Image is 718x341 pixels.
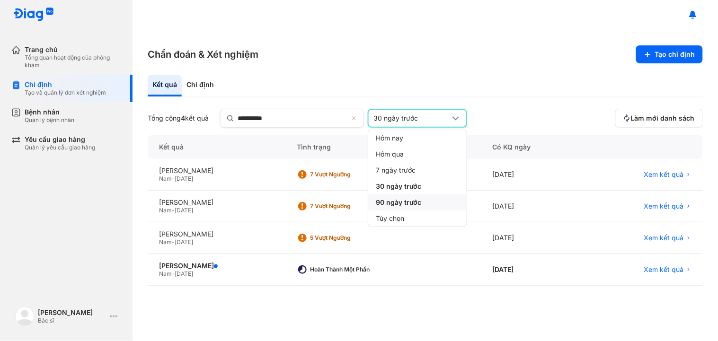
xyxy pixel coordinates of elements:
span: - [172,207,175,214]
div: Bệnh nhân [25,108,74,116]
img: logo [13,8,54,22]
button: Tạo chỉ định [636,45,703,63]
span: - [172,270,175,277]
div: Trang chủ [25,45,121,54]
span: 7 ngày trước [376,166,416,175]
div: Kết quả [148,75,182,96]
span: 4 [181,114,185,122]
span: - [172,175,175,182]
div: [DATE] [481,191,584,222]
div: [PERSON_NAME] [159,198,274,207]
div: Tổng cộng kết quả [148,114,209,122]
button: Làm mới danh sách [615,109,703,128]
span: 30 ngày trước [376,182,421,191]
span: [DATE] [175,238,193,245]
div: Chỉ định [182,75,219,96]
div: Tình trạng [285,135,481,159]
h3: Chẩn đoán & Xét nghiệm [148,48,258,61]
div: Tổng quan hoạt động của phòng khám [25,54,121,69]
span: Tùy chọn [376,214,404,223]
span: Xem kết quả [644,265,684,274]
div: 5 Vượt ngưỡng [310,234,386,242]
span: Nam [159,207,172,214]
span: Nam [159,175,172,182]
div: 7 Vượt ngưỡng [310,202,386,210]
span: Xem kết quả [644,202,684,210]
div: [DATE] [481,254,584,286]
div: [DATE] [481,222,584,254]
span: Hôm nay [376,134,403,142]
div: [PERSON_NAME] [159,230,274,238]
span: Xem kết quả [644,170,684,179]
div: 7 Vượt ngưỡng [310,171,386,178]
div: 30 ngày trước [373,114,450,122]
div: Yêu cầu giao hàng [25,135,95,144]
div: Kết quả [148,135,285,159]
div: [PERSON_NAME] [159,262,274,270]
div: [DATE] [481,159,584,191]
span: Xem kết quả [644,234,684,242]
div: Bác sĩ [38,317,106,324]
span: [DATE] [175,207,193,214]
div: Quản lý bệnh nhân [25,116,74,124]
span: Làm mới danh sách [631,114,695,122]
div: Chỉ định [25,80,106,89]
img: logo [15,307,34,326]
span: [DATE] [175,270,193,277]
span: - [172,238,175,245]
span: Nam [159,238,172,245]
span: 90 ngày trước [376,198,421,207]
div: Hoàn thành một phần [310,266,386,273]
div: [PERSON_NAME] [38,308,106,317]
div: Tạo và quản lý đơn xét nghiệm [25,89,106,96]
span: Nam [159,270,172,277]
div: Quản lý yêu cầu giao hàng [25,144,95,151]
span: Hôm qua [376,150,404,158]
span: [DATE] [175,175,193,182]
div: [PERSON_NAME] [159,166,274,175]
div: Có KQ ngày [481,135,584,159]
